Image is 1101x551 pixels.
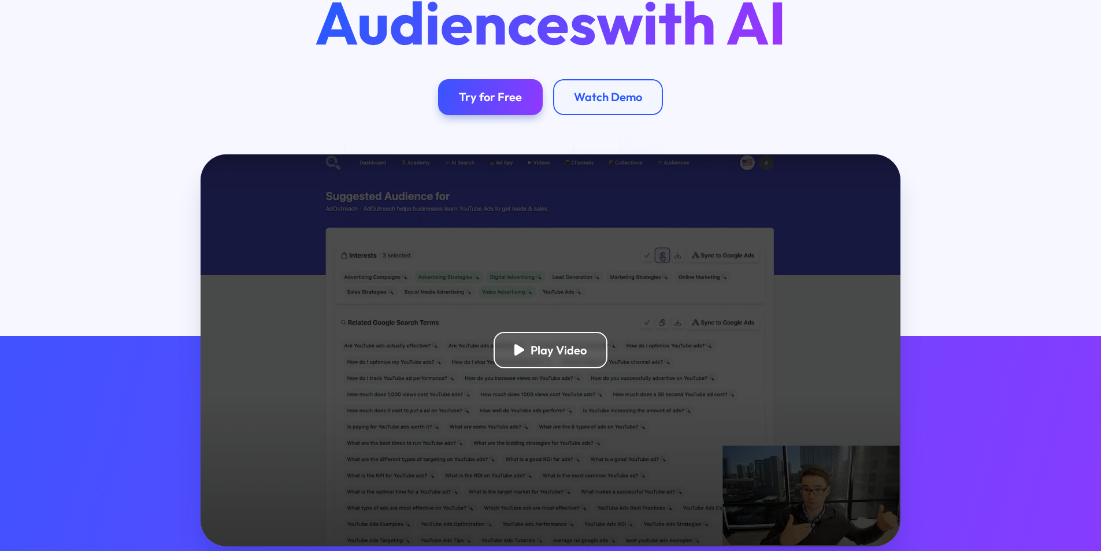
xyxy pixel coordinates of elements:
a: open lightbox [201,154,900,546]
a: Try for Free [438,79,543,116]
div: Try for Free [459,90,522,104]
div: Play Video [531,343,587,357]
div: Watch Demo [574,90,642,104]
